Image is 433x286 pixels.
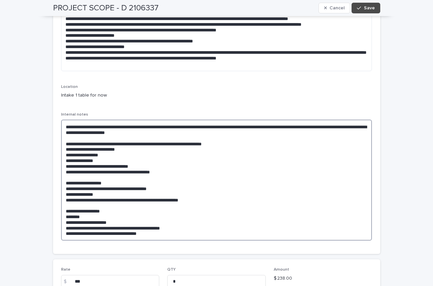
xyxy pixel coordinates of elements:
span: Save [364,6,375,10]
span: Internal notes [61,113,88,117]
button: Save [352,3,380,13]
span: QTY [167,268,176,272]
p: Intake 1 table for now [61,92,160,99]
span: Location [61,85,78,89]
span: Cancel [330,6,345,10]
button: Cancel [318,3,351,13]
span: Amount [274,268,289,272]
p: $ 238.00 [274,275,372,282]
h2: PROJECT SCOPE - D 2106337 [53,3,159,13]
span: Rate [61,268,70,272]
